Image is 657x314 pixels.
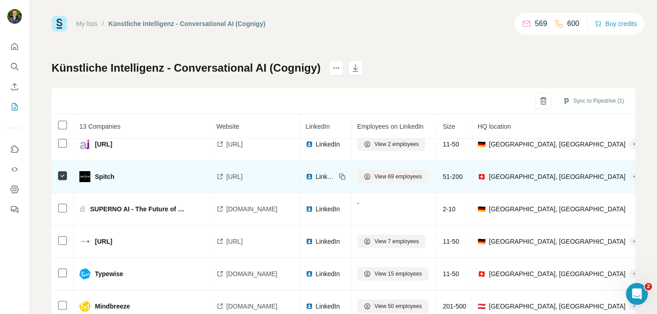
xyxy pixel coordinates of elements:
button: Use Surfe on LinkedIn [7,141,22,157]
img: LinkedIn logo [306,173,313,180]
span: View 2 employees [375,140,419,148]
span: LinkedIn [316,204,340,214]
span: 🇨🇭 [478,269,485,278]
button: Enrich CSV [7,78,22,95]
a: My lists [76,20,98,27]
span: View 15 employees [375,270,422,278]
button: actions [329,61,344,75]
img: LinkedIn logo [306,303,313,310]
span: [DOMAIN_NAME] [226,204,277,214]
button: View 7 employees [357,235,425,248]
img: company-logo [79,301,90,312]
span: [URL] [226,172,243,181]
img: LinkedIn logo [306,205,313,213]
span: [GEOGRAPHIC_DATA], [GEOGRAPHIC_DATA] [489,269,626,278]
img: Avatar [7,9,22,24]
div: + 3 [629,270,643,278]
span: [URL] [226,140,243,149]
span: LinkedIn [316,269,340,278]
span: SUPERNO AI - The Future of Business [90,204,188,214]
span: LinkedIn [316,172,336,181]
p: 600 [567,18,579,29]
img: Surfe Logo [52,16,67,31]
span: 🇩🇪 [478,237,485,246]
img: LinkedIn logo [306,270,313,277]
iframe: Intercom live chat [626,283,648,305]
div: Künstliche Intelligenz - Conversational AI (Cognigy) [109,19,266,28]
button: Dashboard [7,181,22,198]
h1: Künstliche Intelligenz - Conversational AI (Cognigy) [52,61,321,75]
button: View 50 employees [357,299,428,313]
span: 🇩🇪 [478,140,485,149]
span: 51-200 [443,173,463,180]
button: Sync to Pipedrive (1) [556,94,631,108]
button: Use Surfe API [7,161,22,178]
span: [URL] [95,140,112,149]
span: 2-10 [443,205,455,213]
span: Employees on LinkedIn [357,123,424,130]
span: View 69 employees [375,173,422,181]
button: View 69 employees [357,170,428,183]
span: 🇦🇹 [478,302,485,311]
span: HQ location [478,123,511,130]
span: [GEOGRAPHIC_DATA], [GEOGRAPHIC_DATA] [489,302,626,311]
button: Buy credits [594,17,637,30]
img: company-logo [79,171,90,182]
div: + 18 [629,173,646,181]
span: 13 Companies [79,123,120,130]
span: 🇩🇪 [478,204,485,214]
button: Feedback [7,201,22,218]
span: [DOMAIN_NAME] [226,269,277,278]
p: 569 [535,18,547,29]
span: - [357,199,360,207]
button: View 15 employees [357,267,428,281]
li: / [102,19,104,28]
span: 11-50 [443,270,459,277]
span: 11-50 [443,238,459,245]
span: Mindbreeze [95,302,130,311]
div: + 2 [629,237,643,246]
div: + 1 [629,140,643,148]
img: company-logo [79,139,90,150]
span: Website [216,123,239,130]
span: 2 [645,283,652,290]
span: 🇨🇭 [478,172,485,181]
div: + 2 [629,302,643,310]
span: 11-50 [443,141,459,148]
button: My lists [7,99,22,115]
span: [GEOGRAPHIC_DATA], [GEOGRAPHIC_DATA] [489,140,626,149]
button: Search [7,58,22,75]
button: View 2 employees [357,137,425,151]
span: Spitch [95,172,115,181]
span: [URL] [226,237,243,246]
span: View 50 employees [375,302,422,310]
span: Typewise [95,269,123,278]
span: [GEOGRAPHIC_DATA], [GEOGRAPHIC_DATA] [489,172,626,181]
span: Size [443,123,455,130]
span: [GEOGRAPHIC_DATA], [GEOGRAPHIC_DATA] [489,204,626,214]
span: View 7 employees [375,237,419,246]
span: 201-500 [443,303,466,310]
span: LinkedIn [316,140,340,149]
span: LinkedIn [316,237,340,246]
span: LinkedIn [316,302,340,311]
img: company-logo [79,268,90,279]
span: LinkedIn [306,123,330,130]
span: [DOMAIN_NAME] [226,302,277,311]
button: Quick start [7,38,22,55]
img: company-logo [79,236,90,247]
img: LinkedIn logo [306,238,313,245]
img: LinkedIn logo [306,141,313,148]
span: [URL] [95,237,112,246]
span: [GEOGRAPHIC_DATA], [GEOGRAPHIC_DATA] [489,237,626,246]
